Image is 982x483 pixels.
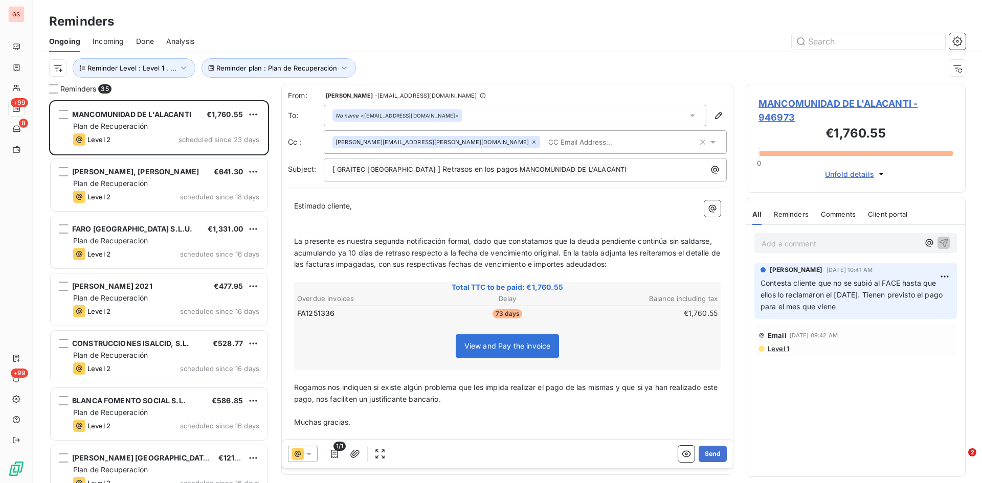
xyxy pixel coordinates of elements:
span: scheduled since 18 days [180,193,259,201]
span: scheduled since 16 days [180,307,259,315]
button: Reminder Level : Level 1 , ... [73,58,195,78]
span: Ongoing [49,36,80,47]
span: Contesta cliente que no se subió al FACE hasta que ellos lo reclamaron el [DATE]. Tienen previsto... [761,279,945,311]
span: scheduled since 23 days [178,135,259,144]
span: €1,760.55 [207,110,243,119]
span: FA1251336 [297,308,334,318]
label: To: [288,110,324,121]
span: 73 days [493,309,522,318]
span: Incoming [93,36,124,47]
span: 1/1 [333,442,346,451]
span: GRAITEC [GEOGRAPHIC_DATA] [336,164,437,176]
span: - [EMAIL_ADDRESS][DOMAIN_NAME] [375,93,477,99]
span: Reminders [60,84,96,94]
span: Reminder plan : Plan de Recuperación [216,64,337,72]
span: Level 2 [87,250,110,258]
span: MANCOMUNIDAD DE L'ALACANTI [518,164,628,176]
span: CONSTRUCCIONES ISALCID, S.L. [72,339,189,348]
span: Reminders [774,210,808,218]
span: Done [136,36,154,47]
span: +99 [11,369,28,378]
button: Reminder plan : Plan de Recuperación [202,58,356,78]
span: [PERSON_NAME] [770,265,822,274]
span: [PERSON_NAME] [326,93,373,99]
span: From: [288,90,324,101]
span: FARO [GEOGRAPHIC_DATA] S.L.U. [72,224,192,233]
span: Level 2 [87,135,110,144]
span: 2 [968,448,976,456]
span: Analysis [166,36,194,47]
span: Muchas gracias. [294,418,350,426]
span: MANCOMUNIDAD DE L'ALACANTI [72,110,191,119]
span: Client portal [868,210,907,218]
span: Plan de Recuperación [73,408,148,417]
span: MANCOMUNIDAD DE L'ALACANTI - 946973 [758,97,953,124]
span: Subject: [288,165,316,173]
div: GS [8,6,25,22]
em: No name [336,112,359,119]
th: Delay [437,293,577,304]
span: scheduled since 16 days [180,364,259,373]
span: [PERSON_NAME] [GEOGRAPHIC_DATA], SAU [72,453,230,462]
span: 8 [19,119,28,128]
span: Plan de Recuperación [73,236,148,245]
span: All [752,210,762,218]
span: Level 2 [87,422,110,430]
span: €1,331.00 [208,224,243,233]
div: <[EMAIL_ADDRESS][DOMAIN_NAME]> [336,112,459,119]
span: Comments [821,210,856,218]
span: [DATE] 10:41 AM [827,267,873,273]
span: [PERSON_NAME] 2021 [72,282,152,290]
iframe: Intercom live chat [947,448,972,473]
span: 35 [98,84,111,94]
span: Plan de Recuperación [73,351,148,359]
span: Level 2 [87,193,110,201]
span: Plan de Recuperación [73,465,148,474]
span: €121.00 [218,453,247,462]
div: grid [49,100,269,483]
span: Rogamos nos indiquen si existe algún problema que les impida realizar el pago de las mismas y que... [294,383,720,403]
span: €586.85 [212,396,243,405]
button: Send [699,446,727,462]
span: View and Pay the invoice [464,341,551,350]
span: Level 2 [87,364,110,373]
span: Reminder Level : Level 1 , ... [87,64,176,72]
span: Plan de Recuperación [73,179,148,188]
button: Unfold details [822,168,889,180]
span: Unfold details [825,169,874,179]
span: ] Retrasos en los pagos [438,165,518,173]
span: 0 [757,159,761,167]
span: scheduled since 16 days [180,250,259,258]
span: Email [768,331,787,339]
span: [ [332,165,335,173]
input: CC Email Address... [544,134,662,150]
span: [DATE] 09:42 AM [790,332,838,338]
span: La presente es nuestra segunda notificación formal, dado que constatamos que la deuda pendiente c... [294,237,722,269]
span: Estimado cliente, [294,201,352,210]
span: +99 [11,98,28,107]
span: Level 2 [87,307,110,315]
span: €477.95 [214,282,243,290]
span: BLANCA FOMENTO SOCIAL S.L. [72,396,186,405]
span: scheduled since 16 days [180,422,259,430]
span: €641.30 [214,167,243,176]
h3: Reminders [49,12,114,31]
span: Plan de Recuperación [73,122,148,130]
span: Level 1 [767,344,789,353]
span: [PERSON_NAME], [PERSON_NAME] [72,167,199,176]
label: Cc : [288,137,324,147]
h3: €1,760.55 [758,124,953,145]
input: Search [792,33,945,50]
th: Balance including tax [578,293,718,304]
span: Total TTC to be paid: €1,760.55 [296,282,719,292]
span: €528.77 [213,339,243,348]
span: [PERSON_NAME][EMAIL_ADDRESS][PERSON_NAME][DOMAIN_NAME] [336,139,529,145]
span: Plan de Recuperación [73,293,148,302]
img: Logo LeanPay [8,461,25,477]
th: Overdue invoices [297,293,436,304]
td: €1,760.55 [578,308,718,319]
